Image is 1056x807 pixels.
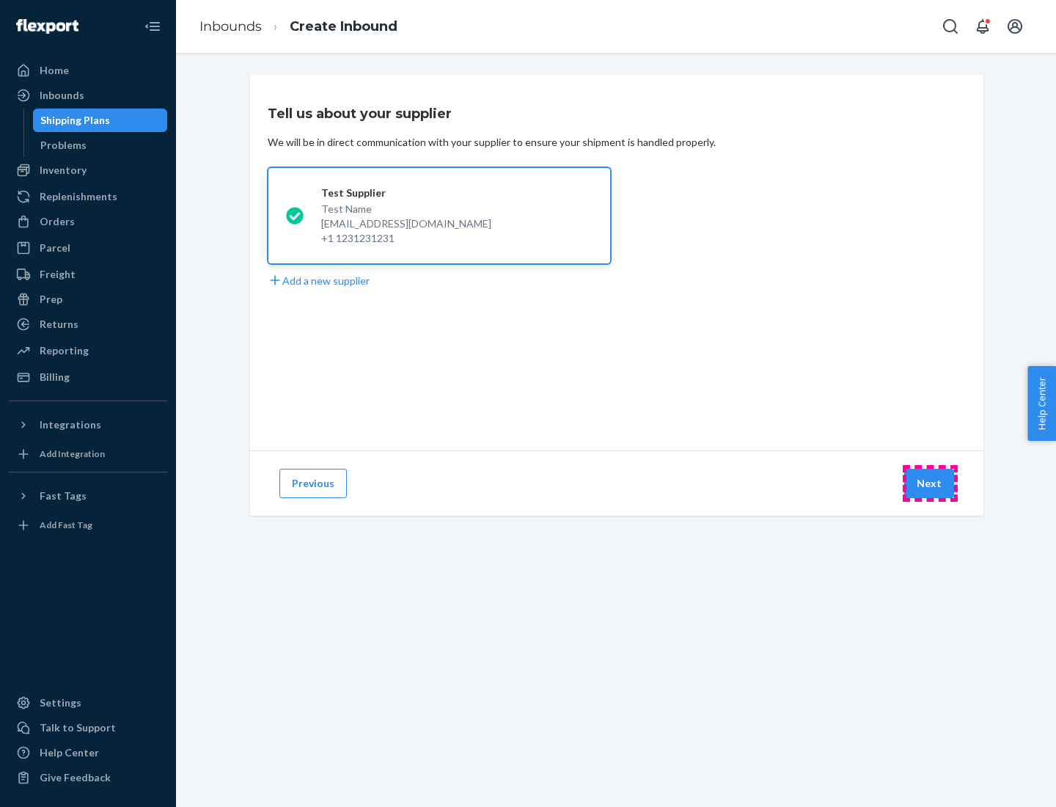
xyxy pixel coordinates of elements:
a: Returns [9,313,167,336]
a: Help Center [9,741,167,764]
button: Open account menu [1000,12,1030,41]
a: Freight [9,263,167,286]
div: Home [40,63,69,78]
a: Parcel [9,236,167,260]
a: Talk to Support [9,716,167,740]
div: Inbounds [40,88,84,103]
div: Freight [40,267,76,282]
div: Problems [40,138,87,153]
div: Add Integration [40,448,105,460]
div: Integrations [40,417,101,432]
h3: Tell us about your supplier [268,104,452,123]
a: Create Inbound [290,18,397,34]
div: Add Fast Tag [40,519,92,531]
a: Inbounds [199,18,262,34]
div: Inventory [40,163,87,178]
div: Orders [40,214,75,229]
a: Reporting [9,339,167,362]
div: Billing [40,370,70,384]
a: Settings [9,691,167,715]
a: Inbounds [9,84,167,107]
ol: breadcrumbs [188,5,409,48]
a: Home [9,59,167,82]
a: Add Integration [9,442,167,466]
div: Help Center [40,745,99,760]
button: Open notifications [968,12,997,41]
div: Parcel [40,241,70,255]
button: Close Navigation [138,12,167,41]
a: Shipping Plans [33,109,168,132]
a: Add Fast Tag [9,514,167,537]
div: Give Feedback [40,770,111,785]
img: Flexport logo [16,19,78,34]
button: Previous [279,469,347,498]
a: Problems [33,134,168,157]
div: Fast Tags [40,489,87,503]
button: Give Feedback [9,766,167,789]
div: Returns [40,317,78,332]
button: Help Center [1027,366,1056,441]
button: Next [904,469,954,498]
div: Settings [40,695,81,710]
div: Shipping Plans [40,113,110,128]
a: Orders [9,210,167,233]
div: We will be in direct communication with your supplier to ensure your shipment is handled properly. [268,135,716,150]
button: Integrations [9,413,167,437]
div: Replenishments [40,189,117,204]
div: Reporting [40,343,89,358]
div: Prep [40,292,62,307]
button: Open Search Box [936,12,965,41]
button: Add a new supplier [268,273,370,288]
a: Replenishments [9,185,167,208]
a: Inventory [9,158,167,182]
button: Fast Tags [9,484,167,508]
div: Talk to Support [40,720,116,735]
a: Prep [9,288,167,311]
a: Billing [9,365,167,389]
